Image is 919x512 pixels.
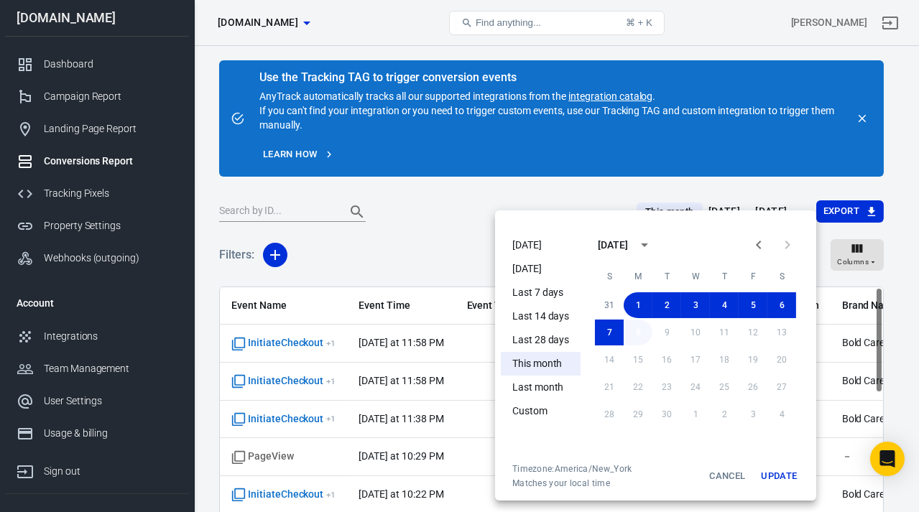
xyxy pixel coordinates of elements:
[624,320,652,345] button: 8
[654,262,680,291] span: Tuesday
[595,320,624,345] button: 7
[596,262,622,291] span: Sunday
[625,262,651,291] span: Monday
[512,463,632,475] div: Timezone: America/New_York
[767,292,796,318] button: 6
[501,281,581,304] li: Last 7 days
[501,304,581,328] li: Last 14 days
[598,238,628,253] div: [DATE]
[624,292,652,318] button: 1
[710,292,739,318] button: 4
[512,478,632,489] span: Matches your local time
[704,463,750,489] button: Cancel
[501,376,581,399] li: Last month
[711,262,737,291] span: Thursday
[501,399,581,423] li: Custom
[501,257,581,281] li: [DATE]
[740,262,766,291] span: Friday
[595,292,624,318] button: 31
[769,262,795,291] span: Saturday
[744,231,773,259] button: Previous month
[756,463,802,489] button: Update
[870,442,905,476] div: Open Intercom Messenger
[501,233,581,257] li: [DATE]
[683,262,708,291] span: Wednesday
[632,233,657,257] button: calendar view is open, switch to year view
[652,292,681,318] button: 2
[739,292,767,318] button: 5
[681,292,710,318] button: 3
[501,328,581,352] li: Last 28 days
[501,352,581,376] li: This month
